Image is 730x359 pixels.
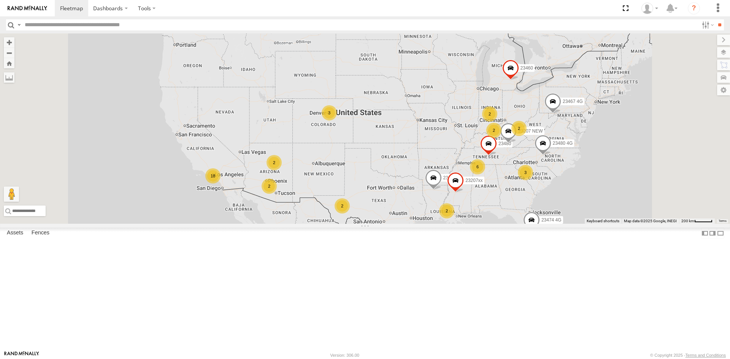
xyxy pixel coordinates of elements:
[717,228,724,239] label: Hide Summary Table
[443,175,456,180] span: 23464
[4,37,14,47] button: Zoom in
[4,47,14,58] button: Zoom out
[679,218,715,224] button: Map Scale: 200 km per 44 pixels
[4,351,39,359] a: Visit our Website
[518,165,533,180] div: 3
[563,98,583,104] span: 23467 4G
[322,105,337,120] div: 3
[518,128,543,134] span: 23207 NEW
[498,141,511,146] span: 23480
[465,178,482,183] span: 23207xx
[681,219,694,223] span: 200 km
[8,6,47,11] img: rand-logo.svg
[624,219,677,223] span: Map data ©2025 Google, INEGI
[482,106,497,122] div: 2
[439,203,454,218] div: 2
[3,228,27,239] label: Assets
[4,187,19,202] button: Drag Pegman onto the map to open Street View
[639,3,661,14] div: Sardor Khadjimedov
[587,218,619,224] button: Keyboard shortcuts
[486,123,501,138] div: 2
[701,228,709,239] label: Dock Summary Table to the Left
[709,228,716,239] label: Dock Summary Table to the Right
[521,65,533,71] span: 23460
[267,155,282,170] div: 2
[28,228,53,239] label: Fences
[335,198,350,214] div: 2
[688,2,700,14] i: ?
[553,141,573,146] span: 23480 4G
[4,58,14,68] button: Zoom Home
[541,217,562,223] span: 23474 4G
[686,353,726,357] a: Terms and Conditions
[650,353,726,357] div: © Copyright 2025 -
[205,168,221,183] div: 18
[719,220,727,223] a: Terms (opens in new tab)
[470,159,485,174] div: 6
[699,19,715,30] label: Search Filter Options
[262,179,277,194] div: 2
[717,85,730,95] label: Map Settings
[511,121,527,136] div: 2
[330,353,359,357] div: Version: 306.00
[16,19,22,30] label: Search Query
[4,72,14,83] label: Measure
